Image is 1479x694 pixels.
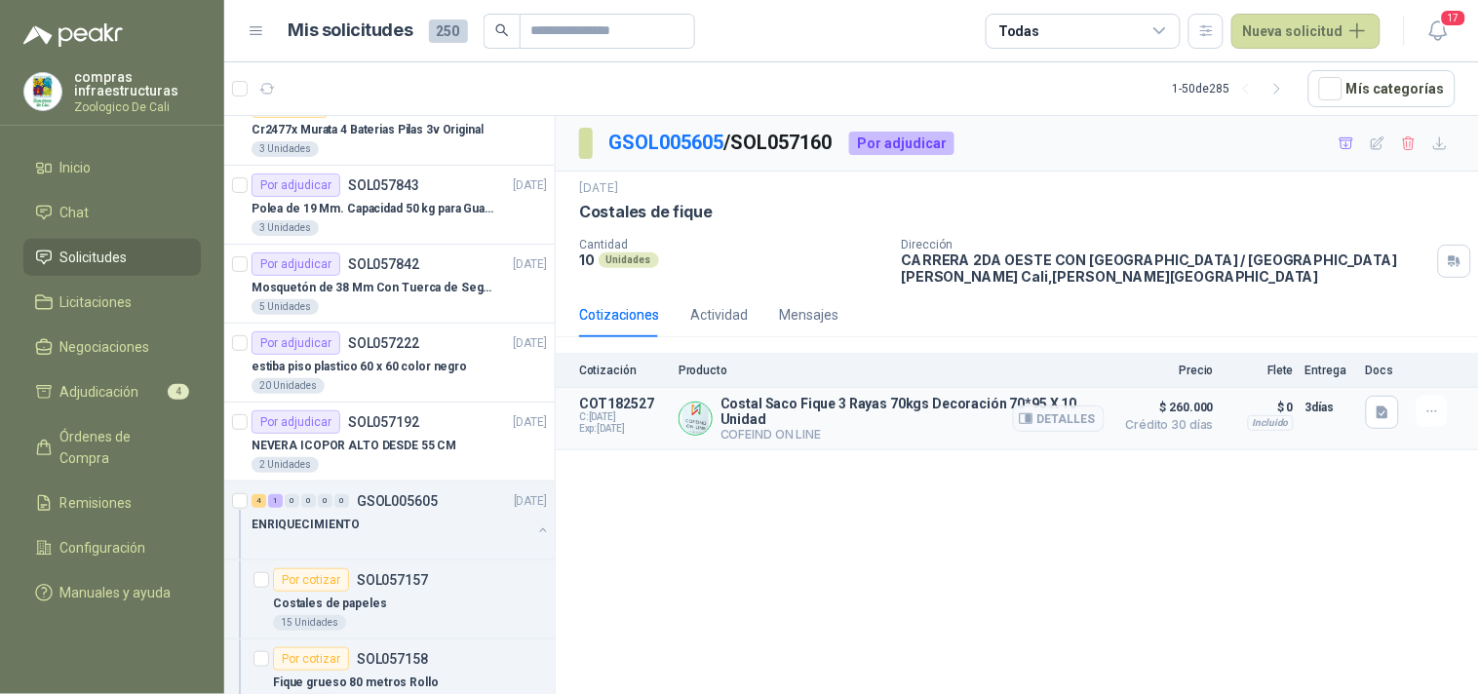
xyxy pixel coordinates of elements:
button: 17 [1421,14,1456,49]
img: Company Logo [680,403,712,435]
p: Entrega [1305,364,1354,377]
span: search [495,23,509,37]
div: 0 [318,494,332,508]
p: Polea de 19 Mm. Capacidad 50 kg para Guaya. Cable O [GEOGRAPHIC_DATA] [252,200,494,218]
a: Adjudicación4 [23,373,201,410]
span: Crédito 30 días [1116,419,1214,431]
div: Por adjudicar [252,410,340,434]
div: 1 [268,494,283,508]
span: Inicio [60,157,92,178]
div: 2 Unidades [252,457,319,473]
a: Por adjudicarSOL057842[DATE] Mosquetón de 38 Mm Con Tuerca de Seguridad. Carga 100 kg5 Unidades [224,245,555,324]
p: / SOL057160 [608,128,834,158]
div: 3 Unidades [252,220,319,236]
p: SOL057192 [348,415,419,429]
div: 15 Unidades [273,615,346,631]
div: 4 [252,494,266,508]
p: [DATE] [514,334,547,353]
p: estiba piso plastico 60 x 60 color negro [252,358,467,376]
span: C: [DATE] [579,411,667,423]
p: Costales de papeles [273,595,387,613]
p: Cr2477x Murata 4 Baterias Pilas 3v Original [252,121,484,139]
a: Órdenes de Compra [23,418,201,477]
p: [DATE] [579,179,618,198]
p: SOL057843 [348,178,419,192]
a: Inicio [23,149,201,186]
a: 4 1 0 0 0 0 GSOL005605[DATE] ENRIQUECIMIENTO [252,489,551,552]
div: Por adjudicar [252,331,340,355]
span: Órdenes de Compra [60,426,182,469]
img: Logo peakr [23,23,123,47]
div: Unidades [599,252,659,268]
a: Solicitudes [23,239,201,276]
div: Por cotizar [273,647,349,671]
div: Por adjudicar [252,173,340,197]
div: Por adjudicar [849,132,954,155]
div: Cotizaciones [579,304,659,326]
span: Manuales y ayuda [60,582,172,603]
p: Costal Saco Fique 3 Rayas 70kgs Decoración 70*95 X 10 Unidad [720,396,1105,427]
p: GSOL005605 [357,494,438,508]
span: Adjudicación [60,381,139,403]
a: Manuales y ayuda [23,574,201,611]
p: SOL057842 [348,257,419,271]
a: Por adjudicarSOL057843[DATE] Polea de 19 Mm. Capacidad 50 kg para Guaya. Cable O [GEOGRAPHIC_DATA... [224,166,555,245]
div: Mensajes [779,304,838,326]
div: 0 [301,494,316,508]
a: Por cotizarSOL058351[DATE] Cr2477x Murata 4 Baterias Pilas 3v Original3 Unidades [224,87,555,166]
span: Solicitudes [60,247,128,268]
p: Dirección [902,238,1430,251]
h1: Mis solicitudes [289,17,413,45]
p: Cotización [579,364,667,377]
p: Precio [1116,364,1214,377]
div: 3 Unidades [252,141,319,157]
p: [DATE] [514,176,547,195]
a: Por adjudicarSOL057222[DATE] estiba piso plastico 60 x 60 color negro20 Unidades [224,324,555,403]
span: Licitaciones [60,291,133,313]
div: 1 - 50 de 285 [1173,73,1293,104]
a: Por cotizarSOL057157Costales de papeles15 Unidades [224,560,555,639]
span: 250 [429,19,468,43]
span: Chat [60,202,90,223]
a: Negociaciones [23,328,201,366]
p: compras infraestructuras [74,70,201,97]
img: Company Logo [24,73,61,110]
p: [DATE] [514,492,547,511]
p: 3 días [1305,396,1354,419]
div: Incluido [1248,415,1294,431]
button: Nueva solicitud [1231,14,1381,49]
span: 4 [168,384,189,400]
p: [DATE] [514,413,547,432]
p: COT182527 [579,396,667,411]
a: Chat [23,194,201,231]
p: SOL057158 [357,652,428,666]
div: 0 [285,494,299,508]
span: 17 [1440,9,1467,27]
div: Todas [998,20,1039,42]
p: CARRERA 2DA OESTE CON [GEOGRAPHIC_DATA] / [GEOGRAPHIC_DATA][PERSON_NAME] Cali , [PERSON_NAME][GEO... [902,251,1430,285]
a: GSOL005605 [608,131,723,154]
span: $ 260.000 [1116,396,1214,419]
p: COFEIND ON LINE [720,427,1105,442]
a: Remisiones [23,484,201,521]
div: Por adjudicar [252,252,340,276]
div: 5 Unidades [252,299,319,315]
span: Negociaciones [60,336,150,358]
p: SOL057157 [357,573,428,587]
p: Costales de fique [579,202,713,222]
p: Fique grueso 80 metros Rollo [273,674,439,692]
div: 0 [334,494,349,508]
p: Mosquetón de 38 Mm Con Tuerca de Seguridad. Carga 100 kg [252,279,494,297]
span: Exp: [DATE] [579,423,667,435]
span: Configuración [60,537,146,559]
p: [DATE] [514,255,547,274]
a: Licitaciones [23,284,201,321]
p: SOL057222 [348,336,419,350]
button: Mís categorías [1308,70,1456,107]
p: $ 0 [1226,396,1294,419]
span: Remisiones [60,492,133,514]
p: Zoologico De Cali [74,101,201,113]
p: Cantidad [579,238,886,251]
a: Configuración [23,529,201,566]
p: 10 [579,251,595,268]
